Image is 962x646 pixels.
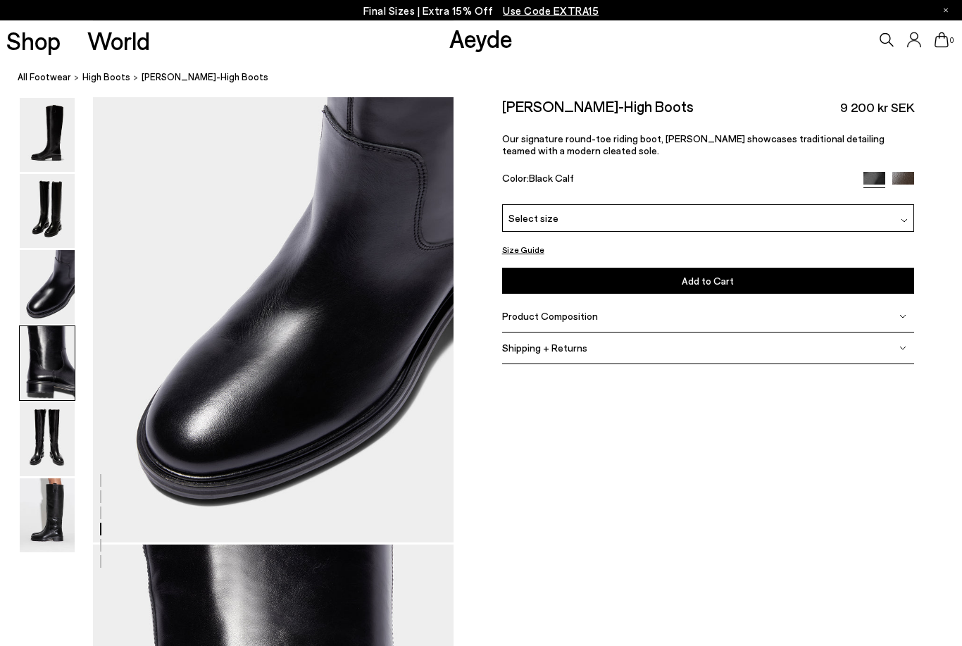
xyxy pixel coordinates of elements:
img: Henry Knee-High Boots - Image 6 [20,479,75,553]
span: Navigate to /collections/ss25-final-sizes [503,4,599,17]
a: Shop [6,28,61,53]
img: svg%3E [899,345,906,352]
span: High Boots [82,72,130,83]
span: Black Calf [529,173,574,185]
img: svg%3E [901,218,908,225]
img: Henry Knee-High Boots - Image 1 [20,99,75,173]
span: 0 [949,37,956,44]
span: Add to Cart [682,275,734,287]
span: 9 200 kr SEK [840,99,914,117]
span: [PERSON_NAME]-High Boots [142,70,268,85]
button: Size Guide [502,242,544,259]
img: Henry Knee-High Boots - Image 4 [20,327,75,401]
div: Color: [502,173,851,189]
button: Add to Cart [502,268,914,294]
a: 0 [935,32,949,48]
img: Henry Knee-High Boots - Image 5 [20,403,75,477]
nav: breadcrumb [18,59,962,98]
a: All Footwear [18,70,71,85]
img: svg%3E [899,313,906,321]
img: Henry Knee-High Boots - Image 3 [20,251,75,325]
a: High Boots [82,70,130,85]
span: Select size [508,211,558,226]
a: Aeyde [449,23,513,53]
h2: [PERSON_NAME]-High Boots [502,98,694,116]
p: Final Sizes | Extra 15% Off [363,2,599,20]
p: Our signature round-toe riding boot, [PERSON_NAME] showcases traditional detailing teamed with a ... [502,133,914,157]
span: Product Composition [502,311,598,323]
img: Henry Knee-High Boots - Image 2 [20,175,75,249]
a: World [87,28,150,53]
span: Shipping + Returns [502,342,587,354]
